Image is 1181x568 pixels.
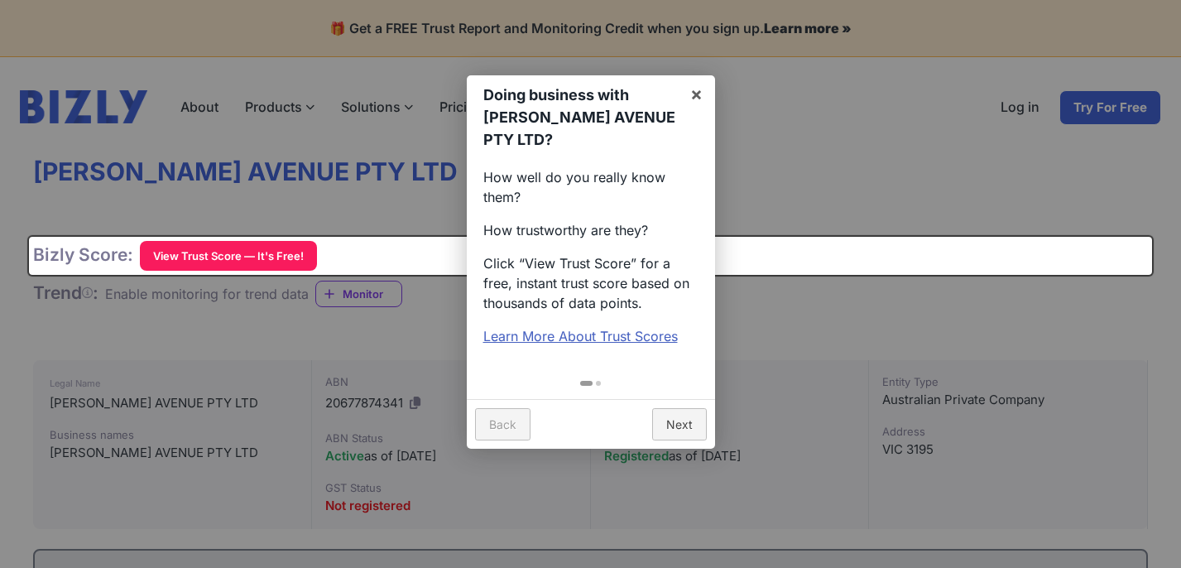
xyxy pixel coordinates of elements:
[678,75,715,113] a: ×
[652,408,707,440] a: Next
[483,167,699,207] p: How well do you really know them?
[483,84,677,151] h1: Doing business with [PERSON_NAME] AVENUE PTY LTD?
[483,253,699,313] p: Click “View Trust Score” for a free, instant trust score based on thousands of data points.
[483,328,678,344] a: Learn More About Trust Scores
[475,408,530,440] a: Back
[483,220,699,240] p: How trustworthy are they?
